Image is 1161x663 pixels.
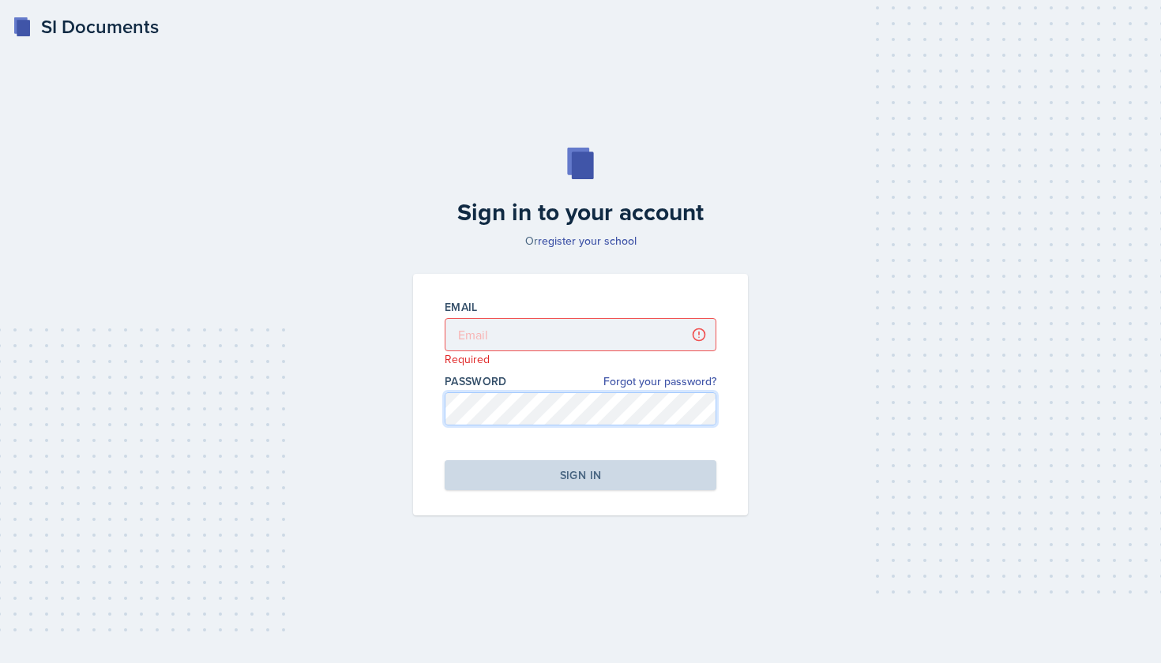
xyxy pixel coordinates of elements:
[404,233,757,249] p: Or
[13,13,159,41] a: SI Documents
[538,233,637,249] a: register your school
[445,299,478,315] label: Email
[445,351,716,367] p: Required
[404,198,757,227] h2: Sign in to your account
[603,373,716,390] a: Forgot your password?
[445,373,507,389] label: Password
[445,460,716,490] button: Sign in
[445,318,716,351] input: Email
[560,467,601,483] div: Sign in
